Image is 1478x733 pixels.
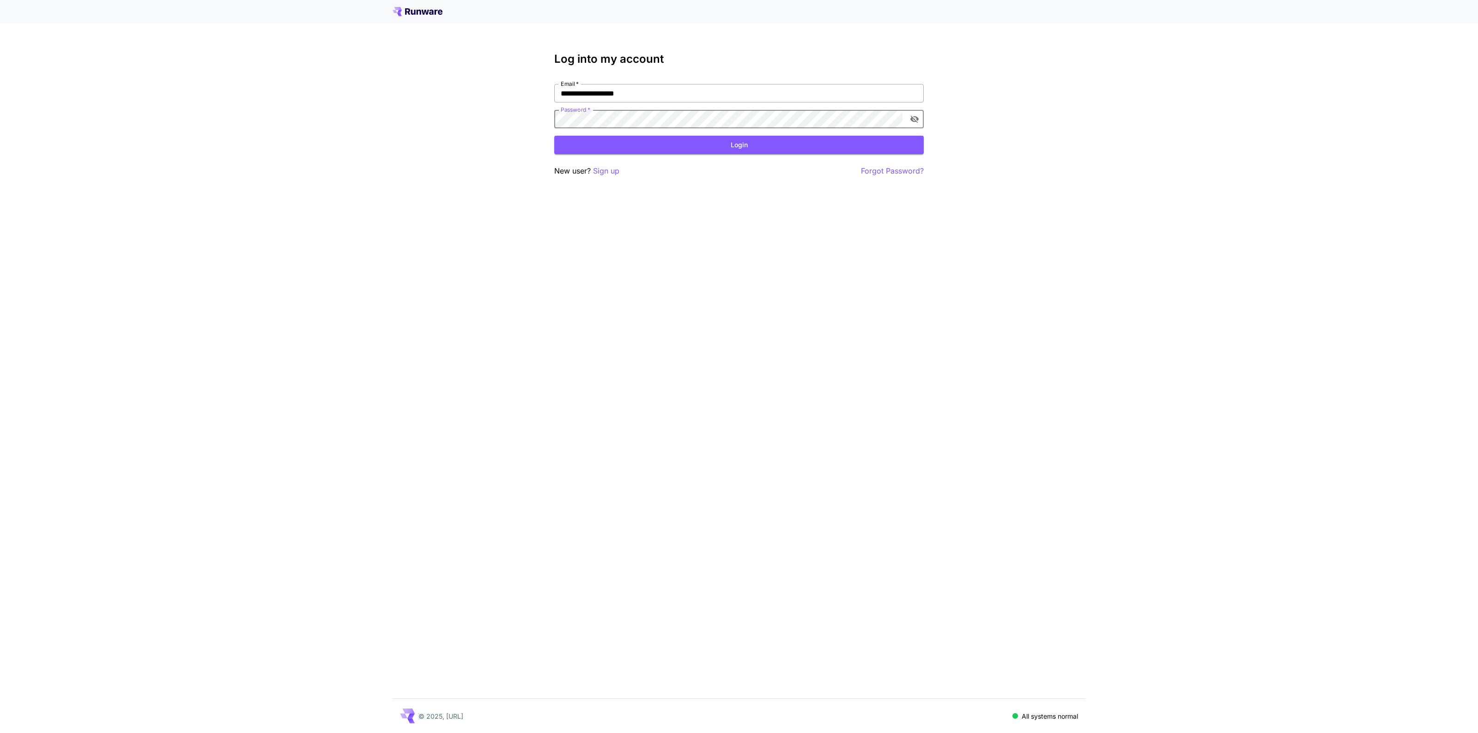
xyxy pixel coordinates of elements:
[1022,711,1078,721] p: All systems normal
[554,136,924,155] button: Login
[593,165,619,177] button: Sign up
[554,165,619,177] p: New user?
[861,165,924,177] button: Forgot Password?
[561,80,579,88] label: Email
[561,106,590,114] label: Password
[554,53,924,66] h3: Log into my account
[906,111,923,127] button: toggle password visibility
[418,711,463,721] p: © 2025, [URL]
